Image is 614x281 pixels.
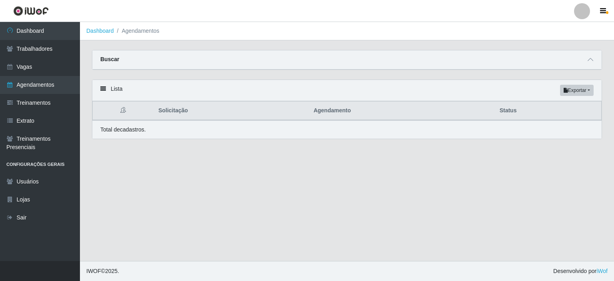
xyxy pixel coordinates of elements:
[100,56,119,62] strong: Buscar
[100,126,146,134] p: Total de cadastros.
[13,6,49,16] img: CoreUI Logo
[114,27,159,35] li: Agendamentos
[553,267,608,275] span: Desenvolvido por
[86,268,101,274] span: IWOF
[86,28,114,34] a: Dashboard
[80,22,614,40] nav: breadcrumb
[309,102,494,120] th: Agendamento
[86,267,119,275] span: © 2025 .
[596,268,608,274] a: iWof
[495,102,602,120] th: Status
[153,102,309,120] th: Solicitação
[560,85,594,96] button: Exportar
[92,80,602,101] div: Lista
